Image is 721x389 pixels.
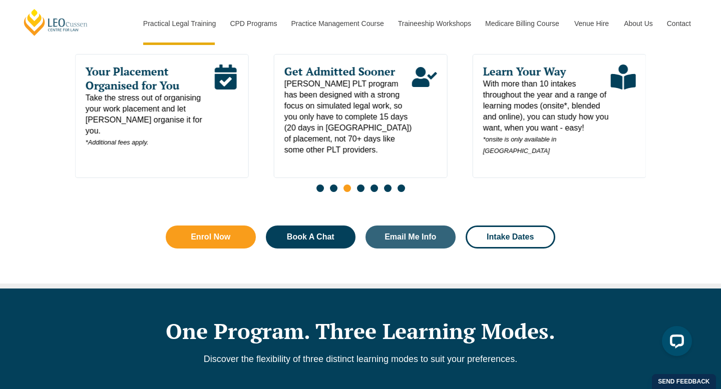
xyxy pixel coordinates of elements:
a: Medicare Billing Course [478,2,567,45]
span: [PERSON_NAME] PLT program has been designed with a strong focus on simulated legal work, so you o... [284,78,412,155]
div: Read More [213,64,238,148]
span: Go to slide 3 [343,184,351,192]
span: Get Admitted Sooner [284,64,412,78]
span: Email Me Info [385,233,436,241]
a: Email Me Info [366,225,456,248]
span: Take the stress out of organising your work placement and let [PERSON_NAME] organise it for you. [86,92,213,148]
a: Practical Legal Training [136,2,223,45]
em: *Additional fees apply. [86,138,149,146]
a: Intake Dates [466,225,556,248]
div: Read More [412,64,437,155]
span: Enrol Now [191,233,230,241]
span: Learn Your Way [483,64,610,78]
span: Go to slide 7 [398,184,405,192]
a: [PERSON_NAME] Centre for Law [23,8,89,36]
em: *onsite is only available in [GEOGRAPHIC_DATA] [483,135,556,154]
a: Enrol Now [166,225,256,248]
div: 5 / 7 [472,54,646,178]
h2: One Program. Three Learning Modes. [75,318,646,343]
span: Go to slide 4 [357,184,365,192]
a: Contact [659,2,698,45]
a: Traineeship Workshops [391,2,478,45]
p: Discover the flexibility of three distinct learning modes to suit your preferences. [75,353,646,364]
div: Slides [75,54,646,198]
span: With more than 10 intakes throughout the year and a range of learning modes (onsite*, blended and... [483,78,610,156]
span: Go to slide 6 [384,184,392,192]
a: Practice Management Course [284,2,391,45]
span: Your Placement Organised for You [86,64,213,92]
span: Book A Chat [287,233,334,241]
span: Go to slide 1 [316,184,324,192]
div: 3 / 7 [75,54,249,178]
a: About Us [616,2,659,45]
div: 4 / 7 [274,54,448,178]
a: CPD Programs [222,2,283,45]
span: Go to slide 2 [330,184,337,192]
iframe: LiveChat chat widget [654,322,696,364]
span: Go to slide 5 [371,184,378,192]
span: Intake Dates [487,233,534,241]
a: Book A Chat [266,225,356,248]
a: Venue Hire [567,2,616,45]
div: Read More [610,64,635,156]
